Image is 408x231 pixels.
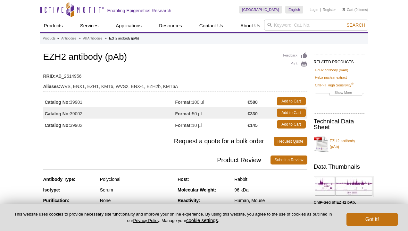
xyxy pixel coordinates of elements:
img: Your Cart [342,8,345,11]
a: HeLa nuclear extract [315,75,347,80]
div: Polyclonal [100,176,173,182]
input: Keyword, Cat. No. [264,20,368,31]
a: Register [323,7,336,12]
img: EZH2 antibody (pAb) tested by ChIP-Seq. [314,176,373,197]
a: Submit a Review [271,155,307,164]
div: Human, Mouse [234,198,307,203]
li: (0 items) [342,6,368,13]
button: cookie settings [186,218,218,223]
h2: Technical Data Sheet [314,119,365,130]
span: Product Review [43,155,271,164]
strong: Format: [175,99,192,105]
strong: Catalog No: [45,111,70,117]
button: Search [345,22,367,28]
a: [GEOGRAPHIC_DATA] [239,6,282,13]
sup: ® [351,82,354,85]
a: EZH2 antibody (pAb) [314,134,365,154]
a: All Antibodies [83,36,102,41]
a: Cart [342,7,354,12]
li: » [57,37,59,40]
td: 39002 [43,107,175,119]
a: English [285,6,303,13]
h2: RELATED PRODUCTS [314,55,365,66]
h2: Data Thumbnails [314,164,365,170]
strong: Catalog No: [45,122,70,128]
strong: Host: [178,177,189,182]
a: Add to Cart [277,97,306,105]
b: ChIP-Seq of EZH2 pAb. [314,200,356,205]
span: Request a quote for a bulk order [43,137,274,146]
div: 96 kDa [234,187,307,193]
li: » [105,37,107,40]
li: EZH2 antibody (pAb) [109,37,139,40]
a: ChIP-IT High Sensitivity® [315,82,354,88]
strong: Purification: [43,198,70,203]
div: Rabbit [234,176,307,182]
div: Serum [100,187,173,193]
a: Privacy Policy [133,218,159,223]
strong: €330 [248,111,258,117]
td: 100 µl [175,95,248,107]
p: This website uses cookies to provide necessary site functionality and improve your online experie... [10,211,336,224]
strong: RRID: [43,73,56,79]
td: WVS, ENX1, EZH1, KMT6, WVS2, ENX-1, EZH2b, KMT6A [43,80,307,90]
td: 39902 [43,119,175,130]
a: Feedback [283,52,307,59]
td: 10 µl [175,119,248,130]
a: Add to Cart [277,109,306,117]
strong: €145 [248,122,258,128]
a: Applications [112,20,146,32]
a: Print [283,61,307,68]
a: Contact Us [196,20,227,32]
a: Resources [155,20,186,32]
strong: Antibody Type: [43,177,76,182]
strong: Molecular Weight: [178,187,216,192]
li: | [320,6,321,13]
td: AB_2614956 [43,69,307,80]
button: Got it! [346,213,398,226]
a: EZH2 antibody (mAb) [315,67,348,73]
strong: Reactivity: [178,198,200,203]
a: About Us [237,20,264,32]
strong: Aliases: [43,84,61,89]
a: Add to Cart [277,120,306,129]
p: (Click image to enlarge and see details.) [314,200,365,217]
h1: EZH2 antibody (pAb) [43,52,307,63]
a: Services [76,20,103,32]
strong: Catalog No: [45,99,70,105]
strong: Format: [175,111,192,117]
strong: Isotype: [43,187,61,192]
td: 39901 [43,95,175,107]
a: Antibodies [61,36,76,41]
div: None [100,198,173,203]
a: Products [43,36,55,41]
h2: Enabling Epigenetics Research [107,8,171,13]
strong: €580 [248,99,258,105]
li: » [79,37,81,40]
span: Search [346,22,365,28]
a: Products [40,20,67,32]
strong: Format: [175,122,192,128]
a: Login [310,7,318,12]
a: Request Quote [274,137,307,146]
a: Show More [315,90,364,97]
td: 50 µl [175,107,248,119]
